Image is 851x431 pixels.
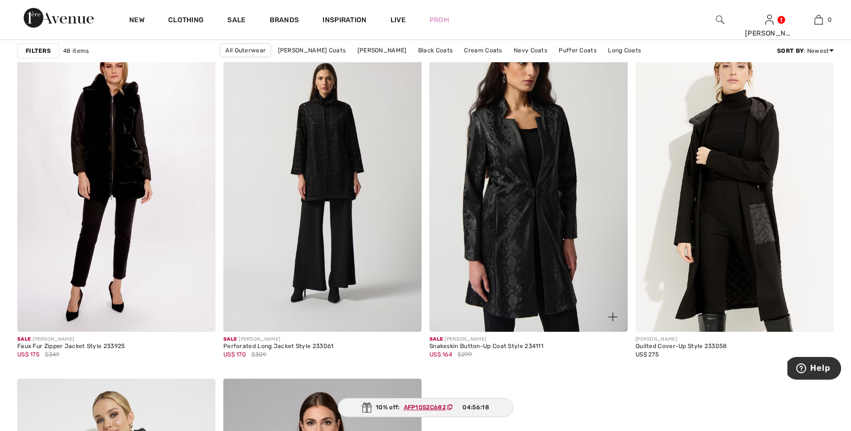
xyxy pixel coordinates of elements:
span: Inspiration [322,16,366,26]
div: Quilted Cover-Up Style 233058 [636,343,727,350]
ins: AFP1052C682 [404,404,446,411]
span: US$ 175 [17,351,39,358]
div: [PERSON_NAME] [636,336,727,343]
a: Navy Coats [509,44,552,57]
a: Sign In [765,15,774,24]
div: [PERSON_NAME] [429,336,543,343]
a: Live [390,15,406,25]
img: Quilted Cover-Up Style 233058. Black [636,34,834,332]
img: Gift.svg [362,402,372,413]
a: Cream Coats [459,44,507,57]
a: New [129,16,144,26]
img: My Bag [815,14,823,26]
strong: Sort By [777,47,804,54]
span: Sale [223,336,237,342]
iframe: Opens a widget where you can find more information [787,357,841,382]
a: Sale [227,16,246,26]
div: [PERSON_NAME] [745,28,793,39]
div: Snakeskin Button-Up Coat Style 234111 [429,343,543,350]
a: [PERSON_NAME] [353,44,412,57]
div: : Newest [777,46,834,55]
a: All Outerwear [220,43,271,57]
div: Perforated Long Jacket Style 233061 [223,343,334,350]
span: $349 [45,350,59,359]
img: 1ère Avenue [24,8,94,28]
span: $299 [458,350,472,359]
span: $309 [251,350,266,359]
a: [PERSON_NAME] Coats [273,44,351,57]
a: Brands [270,16,299,26]
a: Black Coats [413,44,458,57]
div: [PERSON_NAME] [17,336,125,343]
img: search the website [716,14,724,26]
img: Faux Fur Zipper Jacket Style 233925. Black [17,34,215,332]
a: Snakeskin Button-Up Coat Style 234111. Black [429,34,628,332]
a: Puffer Coats [554,44,602,57]
img: plus_v2.svg [608,313,617,321]
span: US$ 170 [223,351,246,358]
strong: Filters [26,46,51,55]
span: 0 [828,15,832,24]
span: US$ 164 [429,351,452,358]
div: Faux Fur Zipper Jacket Style 233925 [17,343,125,350]
span: Sale [429,336,443,342]
img: My Info [765,14,774,26]
img: Perforated Long Jacket Style 233061. Black/Gold [223,34,422,332]
a: Prom [429,15,449,25]
span: Sale [17,336,31,342]
span: 48 items [63,46,89,55]
a: Clothing [168,16,204,26]
div: 10% off: [338,398,513,417]
span: US$ 275 [636,351,659,358]
a: 0 [794,14,843,26]
span: 04:56:18 [462,403,489,412]
div: [PERSON_NAME] [223,336,334,343]
a: Long Coats [603,44,646,57]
